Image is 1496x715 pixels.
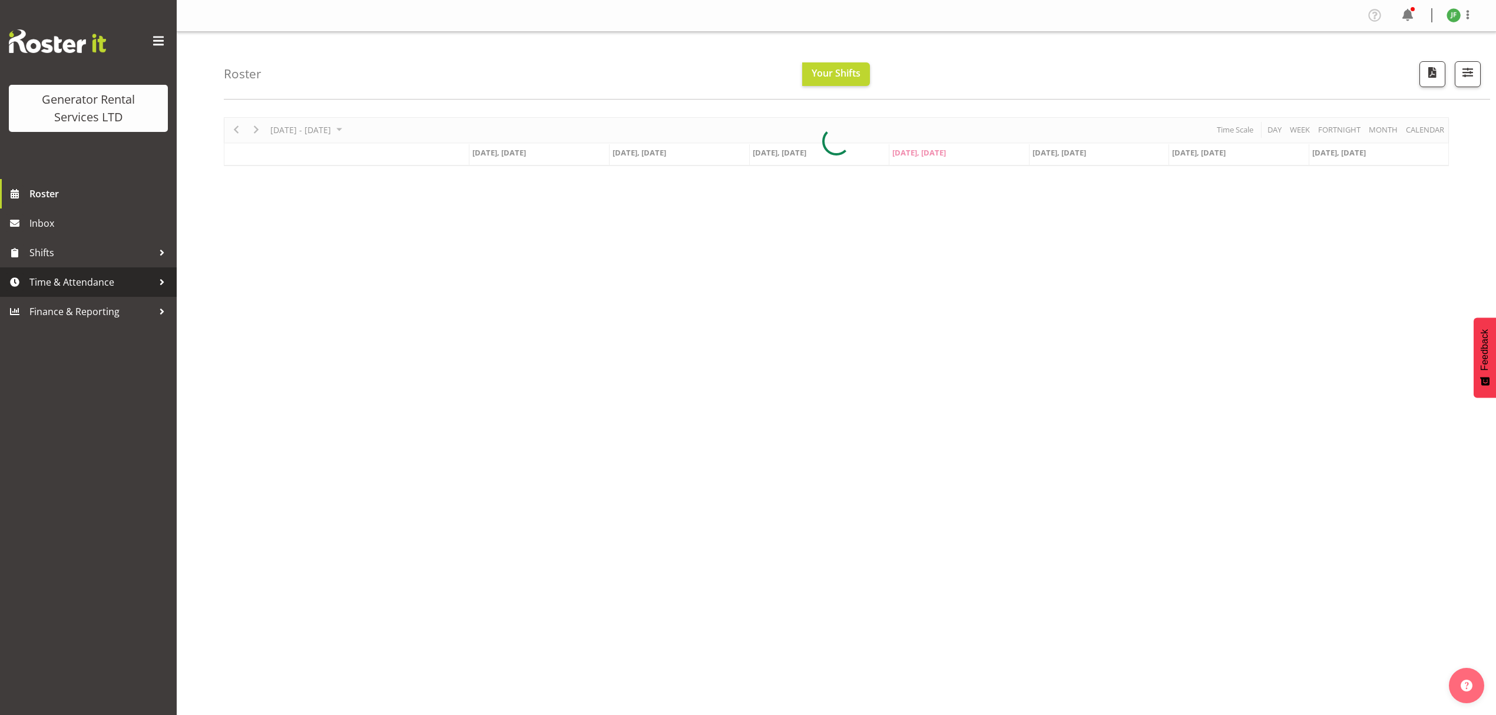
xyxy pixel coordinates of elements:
[1419,61,1445,87] button: Download a PDF of the roster according to the set date range.
[9,29,106,53] img: Rosterit website logo
[1480,329,1490,370] span: Feedback
[1474,317,1496,398] button: Feedback - Show survey
[802,62,870,86] button: Your Shifts
[812,67,860,80] span: Your Shifts
[29,185,171,203] span: Roster
[1447,8,1461,22] img: jack-ford10538.jpg
[224,67,262,81] h4: Roster
[29,273,153,291] span: Time & Attendance
[1461,680,1472,691] img: help-xxl-2.png
[21,91,156,126] div: Generator Rental Services LTD
[29,214,171,232] span: Inbox
[29,244,153,261] span: Shifts
[29,303,153,320] span: Finance & Reporting
[1455,61,1481,87] button: Filter Shifts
